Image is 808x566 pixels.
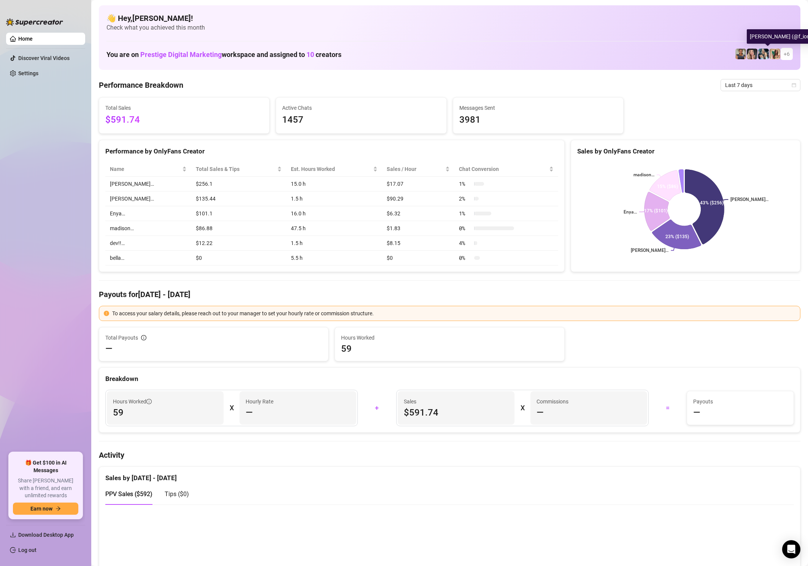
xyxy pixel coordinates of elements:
td: 47.5 h [286,221,382,236]
div: Breakdown [105,374,794,384]
td: 1.5 h [286,236,382,251]
span: 1 % [459,180,471,188]
span: calendar [792,83,796,87]
span: Messages Sent [459,104,617,112]
span: Prestige Digital Marketing [140,51,222,58]
text: [PERSON_NAME]… [730,197,768,202]
img: tatum [747,49,757,59]
td: 5.5 h [286,251,382,266]
td: $17.07 [382,177,454,191]
span: Active Chats [282,104,440,112]
h4: Activity [99,450,800,460]
td: [PERSON_NAME]… [105,177,191,191]
th: Sales / Hour [382,162,454,177]
td: $256.1 [191,177,286,191]
span: Hours Worked [341,334,558,342]
td: $8.15 [382,236,454,251]
span: 59 [113,406,217,419]
span: arrow-right [56,506,61,511]
span: PPV Sales ( $592 ) [105,490,152,498]
div: X [521,402,524,414]
span: 0 % [459,254,471,262]
td: $90.29 [382,191,454,206]
div: Sales by [DATE] - [DATE] [105,467,794,483]
span: Name [110,165,181,173]
div: Open Intercom Messenger [782,540,800,558]
span: 1457 [282,113,440,127]
td: $135.44 [191,191,286,206]
th: Total Sales & Tips [191,162,286,177]
article: Hourly Rate [246,397,273,406]
span: info-circle [141,335,146,340]
text: madison… [633,172,654,178]
span: Total Sales [105,104,263,112]
td: bella… [105,251,191,266]
span: 1 % [459,209,471,218]
div: To access your salary details, please reach out to your manager to set your hourly rate or commis... [112,309,795,318]
div: Est. Hours Worked [291,165,371,173]
div: X [230,402,233,414]
td: 16.0 h [286,206,382,221]
h4: Performance Breakdown [99,80,183,90]
span: Payouts [693,397,787,406]
span: info-circle [146,399,152,404]
img: Emma [758,49,769,59]
span: Sales / Hour [387,165,444,173]
h4: 👋 Hey, [PERSON_NAME] ! [106,13,793,24]
img: fiona [770,49,780,59]
article: Commissions [537,397,568,406]
span: — [246,406,253,419]
span: Sales [404,397,508,406]
td: [PERSON_NAME]… [105,191,191,206]
span: — [693,406,700,419]
span: 3981 [459,113,617,127]
span: 0 % [459,224,471,232]
span: — [105,343,113,355]
span: 59 [341,343,558,355]
h4: Payouts for [DATE] - [DATE] [99,289,800,300]
a: Discover Viral Videos [18,55,70,61]
span: Check what you achieved this month [106,24,793,32]
span: + 6 [784,50,790,58]
span: exclamation-circle [104,311,109,316]
div: = [653,402,682,414]
span: Last 7 days [725,79,796,91]
a: Settings [18,70,38,76]
span: 10 [306,51,314,58]
div: + [362,402,391,414]
span: download [10,532,16,538]
span: 4 % [459,239,471,247]
td: 15.0 h [286,177,382,191]
th: Chat Conversion [454,162,558,177]
td: $6.32 [382,206,454,221]
span: Chat Conversion [459,165,548,173]
td: $1.83 [382,221,454,236]
div: Performance by OnlyFans Creator [105,146,558,157]
span: $591.74 [404,406,508,419]
span: 🎁 Get $100 in AI Messages [13,459,78,474]
td: $12.22 [191,236,286,251]
span: — [537,406,544,419]
td: $101.1 [191,206,286,221]
text: Enya… [624,209,637,215]
a: Home [18,36,33,42]
button: Earn nowarrow-right [13,503,78,515]
td: $0 [382,251,454,266]
th: Name [105,162,191,177]
td: madison… [105,221,191,236]
td: $86.88 [191,221,286,236]
div: Sales by OnlyFans Creator [577,146,794,157]
span: Total Sales & Tips [196,165,276,173]
img: logo-BBDzfeDw.svg [6,18,63,26]
td: Enya… [105,206,191,221]
img: madison [735,49,746,59]
td: 1.5 h [286,191,382,206]
span: 2 % [459,194,471,203]
span: Tips ( $0 ) [165,490,189,498]
span: Download Desktop App [18,532,74,538]
td: $0 [191,251,286,266]
a: Log out [18,547,37,553]
text: [PERSON_NAME]… [630,248,668,253]
span: Total Payouts [105,334,138,342]
span: $591.74 [105,113,263,127]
